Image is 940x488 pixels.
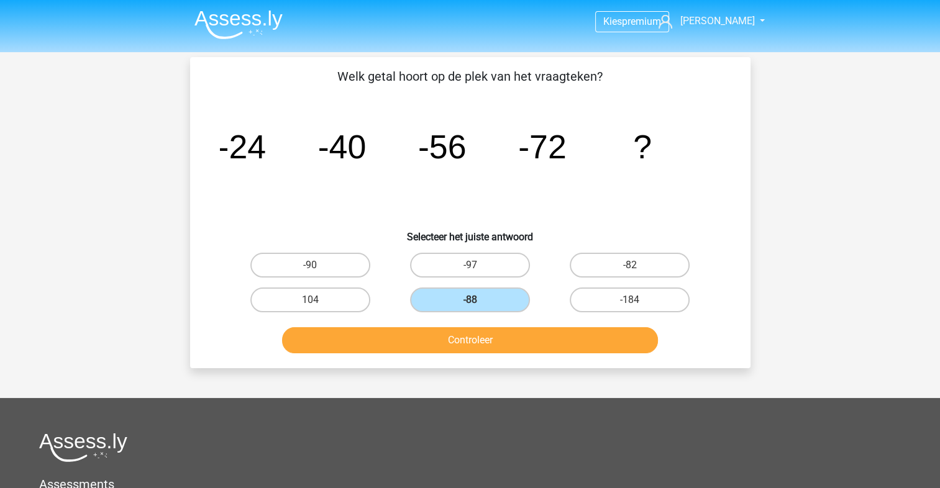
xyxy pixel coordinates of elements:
label: -82 [570,253,690,278]
span: premium [622,16,661,27]
label: -184 [570,287,690,312]
a: [PERSON_NAME] [654,14,755,29]
tspan: -40 [317,128,366,165]
p: Welk getal hoort op de plek van het vraagteken? [210,67,731,86]
tspan: -24 [217,128,266,165]
tspan: -72 [518,128,567,165]
label: -88 [410,287,530,312]
label: -97 [410,253,530,278]
label: -90 [250,253,370,278]
h6: Selecteer het juiste antwoord [210,221,731,243]
tspan: ? [633,128,652,165]
img: Assessly [194,10,283,39]
span: Kies [603,16,622,27]
img: Assessly logo [39,433,127,462]
label: 104 [250,287,370,312]
button: Controleer [282,327,658,353]
tspan: -56 [418,128,466,165]
a: Kiespremium [596,13,668,30]
span: [PERSON_NAME] [680,15,754,27]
